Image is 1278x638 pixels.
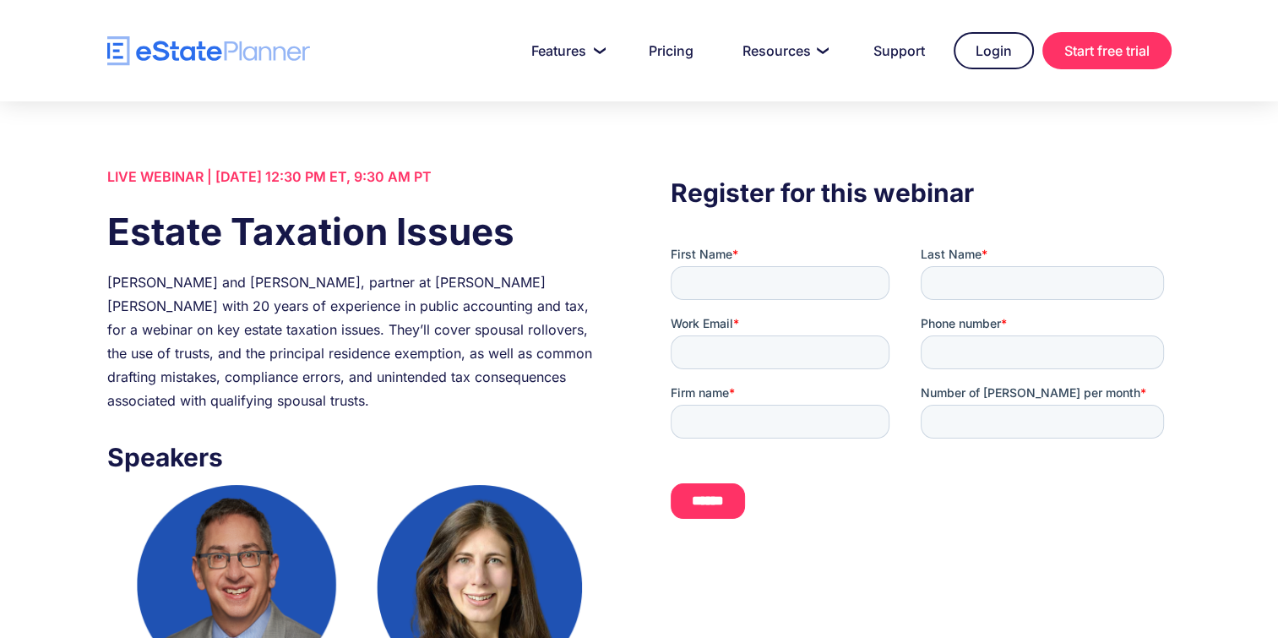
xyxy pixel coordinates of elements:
a: Start free trial [1042,32,1172,69]
div: [PERSON_NAME] and [PERSON_NAME], partner at [PERSON_NAME] [PERSON_NAME] with 20 years of experien... [107,270,607,412]
a: home [107,36,310,66]
iframe: Form 0 [671,246,1171,533]
h3: Register for this webinar [671,173,1171,212]
a: Resources [722,34,845,68]
a: Features [511,34,620,68]
a: Support [853,34,945,68]
div: LIVE WEBINAR | [DATE] 12:30 PM ET, 9:30 AM PT [107,165,607,188]
a: Pricing [628,34,714,68]
h1: Estate Taxation Issues [107,205,607,258]
h3: Speakers [107,438,607,477]
a: Login [954,32,1034,69]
